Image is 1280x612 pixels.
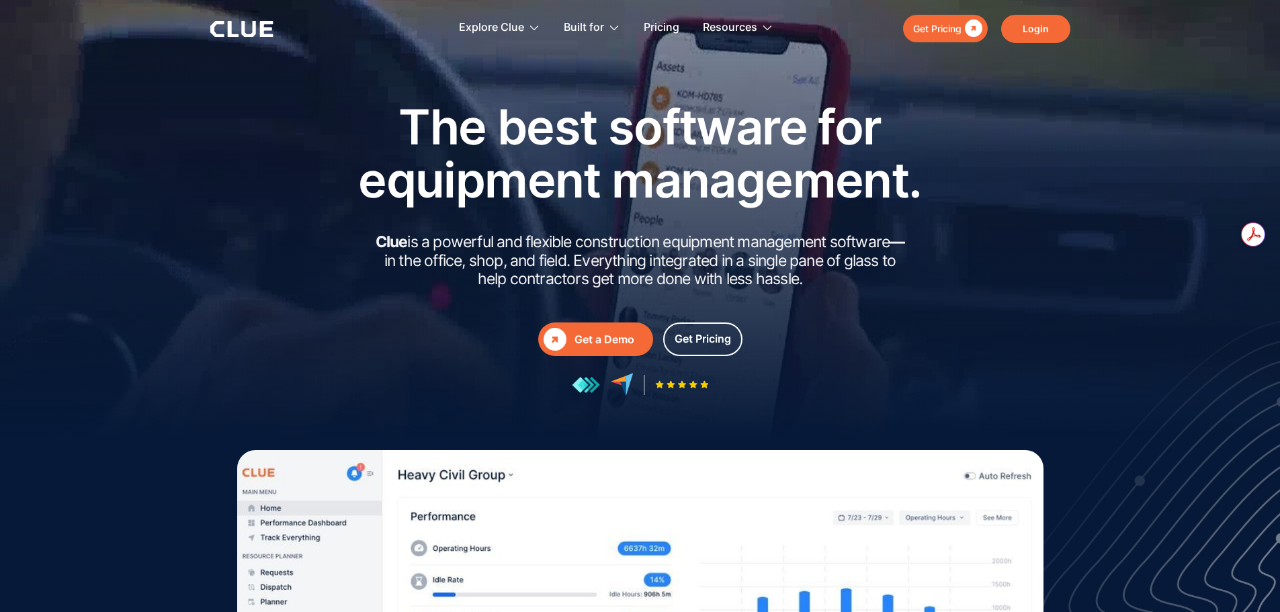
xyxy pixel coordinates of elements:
[372,233,909,289] h2: is a powerful and flexible construction equipment management software in the office, shop, and fi...
[1001,15,1070,43] a: Login
[890,232,904,251] strong: —
[572,376,600,394] img: reviews at getapp
[663,322,742,356] a: Get Pricing
[703,7,757,49] div: Resources
[459,7,524,49] div: Explore Clue
[655,380,709,389] img: Five-star rating icon
[459,7,540,49] div: Explore Clue
[962,20,982,37] div: 
[675,331,731,347] div: Get Pricing
[544,328,566,351] div: 
[564,7,604,49] div: Built for
[338,100,943,206] h1: The best software for equipment management.
[564,7,620,49] div: Built for
[644,7,679,49] a: Pricing
[574,331,648,348] div: Get a Demo
[703,7,773,49] div: Resources
[913,20,962,37] div: Get Pricing
[538,322,653,356] a: Get a Demo
[610,373,634,396] img: reviews at capterra
[376,232,408,251] strong: Clue
[903,15,988,42] a: Get Pricing
[1213,548,1280,612] iframe: Chat Widget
